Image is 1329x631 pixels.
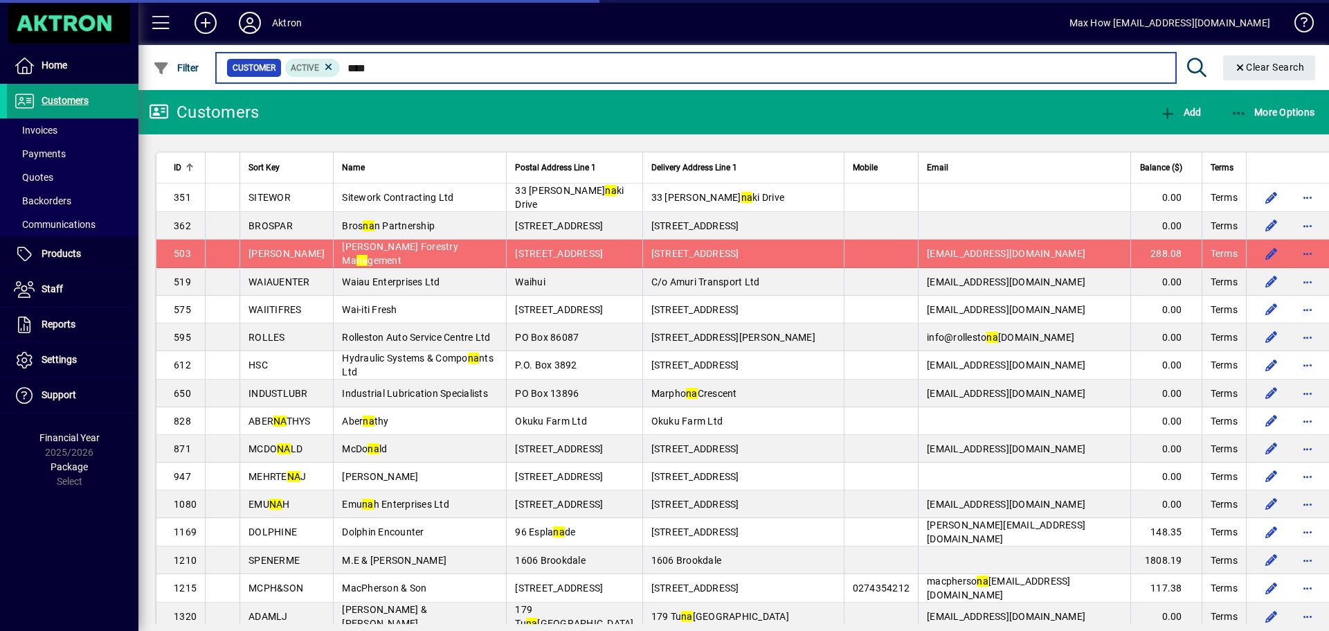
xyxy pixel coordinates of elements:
[248,471,306,482] span: MEHRTE J
[1130,351,1202,380] td: 0.00
[174,220,191,231] span: 362
[1130,574,1202,603] td: 117.38
[468,353,480,364] em: na
[927,304,1085,315] span: [EMAIL_ADDRESS][DOMAIN_NAME]
[174,192,191,203] span: 351
[515,555,586,566] span: 1606 Brookdale
[1296,438,1319,460] button: More options
[342,332,490,343] span: Rolleston Auto Service Centre Ltd
[7,237,138,272] a: Products
[1211,160,1233,175] span: Terms
[174,332,191,343] span: 595
[1223,55,1316,80] button: Clear
[248,499,290,510] span: EMU H
[1211,247,1238,260] span: Terms
[248,220,293,231] span: BROSPAR
[1296,354,1319,376] button: More options
[174,443,191,454] span: 871
[228,10,272,35] button: Profile
[1156,100,1204,125] button: Add
[515,332,579,343] span: PO Box 86087
[651,583,739,594] span: [STREET_ADDRESS]
[42,389,76,400] span: Support
[233,61,275,75] span: Customer
[7,378,138,413] a: Support
[342,471,418,482] span: [PERSON_NAME]
[285,59,341,77] mat-chip: Activation Status: Active
[1211,358,1238,372] span: Terms
[1211,610,1238,623] span: Terms
[7,118,138,142] a: Invoices
[741,192,753,203] em: na
[1130,603,1202,631] td: 0.00
[42,248,81,259] span: Products
[651,359,739,371] span: [STREET_ADDRESS]
[1260,465,1283,488] button: Edit
[248,160,280,175] span: Sort Key
[1296,605,1319,628] button: More options
[42,354,77,365] span: Settings
[853,160,910,175] div: Mobile
[42,95,89,106] span: Customers
[515,160,596,175] span: Postal Address Line 1
[342,388,488,399] span: Industrial Lubrication Specialists
[515,443,603,454] span: [STREET_ADDRESS]
[7,213,138,236] a: Communications
[42,319,75,330] span: Reports
[1211,442,1238,456] span: Terms
[515,220,603,231] span: [STREET_ADDRESS]
[342,304,397,315] span: Wai-iti Fresh
[7,343,138,377] a: Settings
[651,416,723,427] span: Okuku Farm Ltd
[248,332,285,343] span: ROLLES
[686,388,698,399] em: na
[651,388,737,399] span: Marpho Crescent
[1260,438,1283,460] button: Edit
[342,604,427,629] span: [PERSON_NAME] & [PERSON_NAME]
[651,332,815,343] span: [STREET_ADDRESS][PERSON_NAME]
[149,101,259,123] div: Customers
[927,443,1085,454] span: [EMAIL_ADDRESS][DOMAIN_NAME]
[927,388,1085,399] span: [EMAIL_ADDRESS][DOMAIN_NAME]
[342,499,449,510] span: Emu h Enterprises Ltd
[1260,354,1283,376] button: Edit
[651,304,739,315] span: [STREET_ADDRESS]
[1260,242,1283,265] button: Edit
[248,276,310,287] span: WAIAUENTER
[342,555,446,566] span: M.E & [PERSON_NAME]
[1296,299,1319,321] button: More options
[248,443,302,454] span: MCDO LD
[248,611,288,622] span: ADAMLJ
[1260,549,1283,571] button: Edit
[42,283,63,294] span: Staff
[1130,184,1202,212] td: 0.00
[681,611,693,622] em: na
[651,443,739,454] span: [STREET_ADDRESS]
[651,526,739,537] span: [STREET_ADDRESS]
[1231,107,1315,118] span: More Options
[1260,382,1283,405] button: Edit
[248,304,302,315] span: WAIITIFRES
[986,332,998,343] em: na
[1296,382,1319,405] button: More options
[927,611,1085,622] span: [EMAIL_ADDRESS][DOMAIN_NAME]
[269,499,283,510] em: NA
[1140,160,1182,175] span: Balance ($)
[248,416,311,427] span: ABER THYS
[248,526,297,537] span: DOLPHINE
[362,499,374,510] em: na
[1130,212,1202,240] td: 0.00
[174,526,197,537] span: 1169
[1130,380,1202,407] td: 0.00
[363,416,374,427] em: na
[1130,546,1202,574] td: 1808.19
[1296,242,1319,265] button: More options
[1211,190,1238,204] span: Terms
[515,359,577,371] span: P.O. Box 3892
[174,416,191,427] span: 828
[174,471,191,482] span: 947
[927,576,1071,601] span: macpherso [EMAIL_ADDRESS][DOMAIN_NAME]
[1211,275,1238,289] span: Terms
[342,416,388,427] span: Aber thy
[1211,303,1238,317] span: Terms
